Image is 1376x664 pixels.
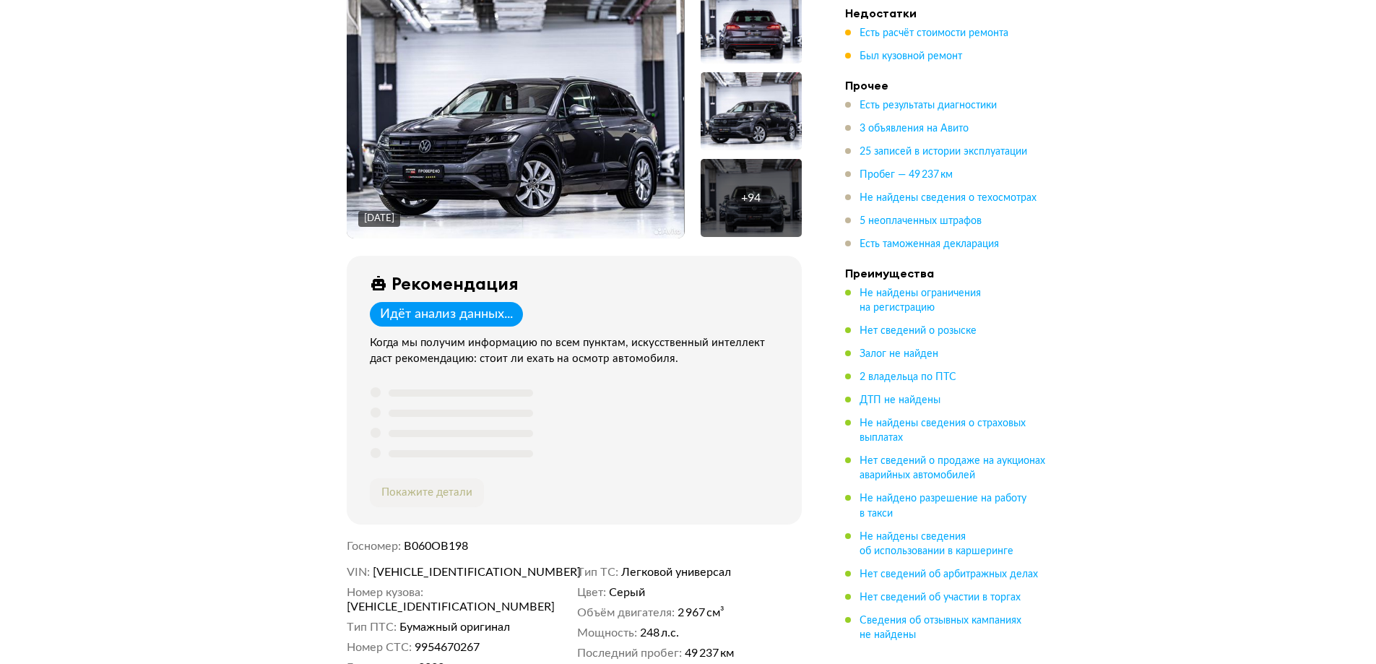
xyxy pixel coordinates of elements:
[415,640,480,655] span: 9954670267
[860,51,962,61] span: Был кузовной ремонт
[381,487,472,498] span: Покажите детали
[845,78,1047,92] h4: Прочее
[364,212,394,225] div: [DATE]
[640,626,679,640] span: 248 л.с.
[380,306,513,322] div: Идёт анализ данных...
[860,170,953,180] span: Пробег — 49 237 км
[860,288,981,313] span: Не найдены ограничения на регистрацию
[860,216,982,226] span: 5 неоплаченных штрафов
[577,626,637,640] dt: Мощность
[685,646,734,660] span: 49 237 км
[577,605,675,620] dt: Объём двигателя
[678,605,724,620] span: 2 967 см³
[609,585,645,600] span: Серый
[347,565,370,579] dt: VIN
[860,147,1027,157] span: 25 записей в истории эксплуатации
[373,565,539,579] span: [VEHICLE_IDENTIFICATION_NUMBER]
[860,615,1021,639] span: Сведения об отзывных кампаниях не найдены
[860,592,1021,602] span: Нет сведений об участии в торгах
[860,418,1026,443] span: Не найдены сведения о страховых выплатах
[399,620,510,634] span: Бумажный оригинал
[860,239,999,249] span: Есть таможенная декларация
[845,6,1047,20] h4: Недостатки
[860,569,1038,579] span: Нет сведений об арбитражных делах
[860,349,938,359] span: Залог не найден
[860,326,977,336] span: Нет сведений о розыске
[347,585,423,600] dt: Номер кузова
[577,585,606,600] dt: Цвет
[860,28,1008,38] span: Есть расчёт стоимости ремонта
[347,620,397,634] dt: Тип ПТС
[860,395,940,405] span: ДТП не найдены
[347,640,412,655] dt: Номер СТС
[860,493,1026,518] span: Не найдено разрешение на работу в такси
[404,540,468,552] span: В060ОВ198
[860,372,956,382] span: 2 владельца по ПТС
[860,531,1013,556] span: Не найдены сведения об использовании в каршеринге
[577,646,682,660] dt: Последний пробег
[845,266,1047,280] h4: Преимущества
[347,600,513,614] span: [VEHICLE_IDENTIFICATION_NUMBER]
[391,273,519,293] div: Рекомендация
[860,193,1037,203] span: Не найдены сведения о техосмотрах
[370,335,784,367] div: Когда мы получим информацию по всем пунктам, искусственный интеллект даст рекомендацию: стоит ли ...
[860,456,1045,480] span: Нет сведений о продаже на аукционах аварийных автомобилей
[741,191,761,205] div: + 94
[860,124,969,134] span: 3 объявления на Авито
[860,100,997,111] span: Есть результаты диагностики
[621,565,731,579] span: Легковой универсал
[370,478,484,507] button: Покажите детали
[577,565,618,579] dt: Тип ТС
[347,539,401,553] dt: Госномер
